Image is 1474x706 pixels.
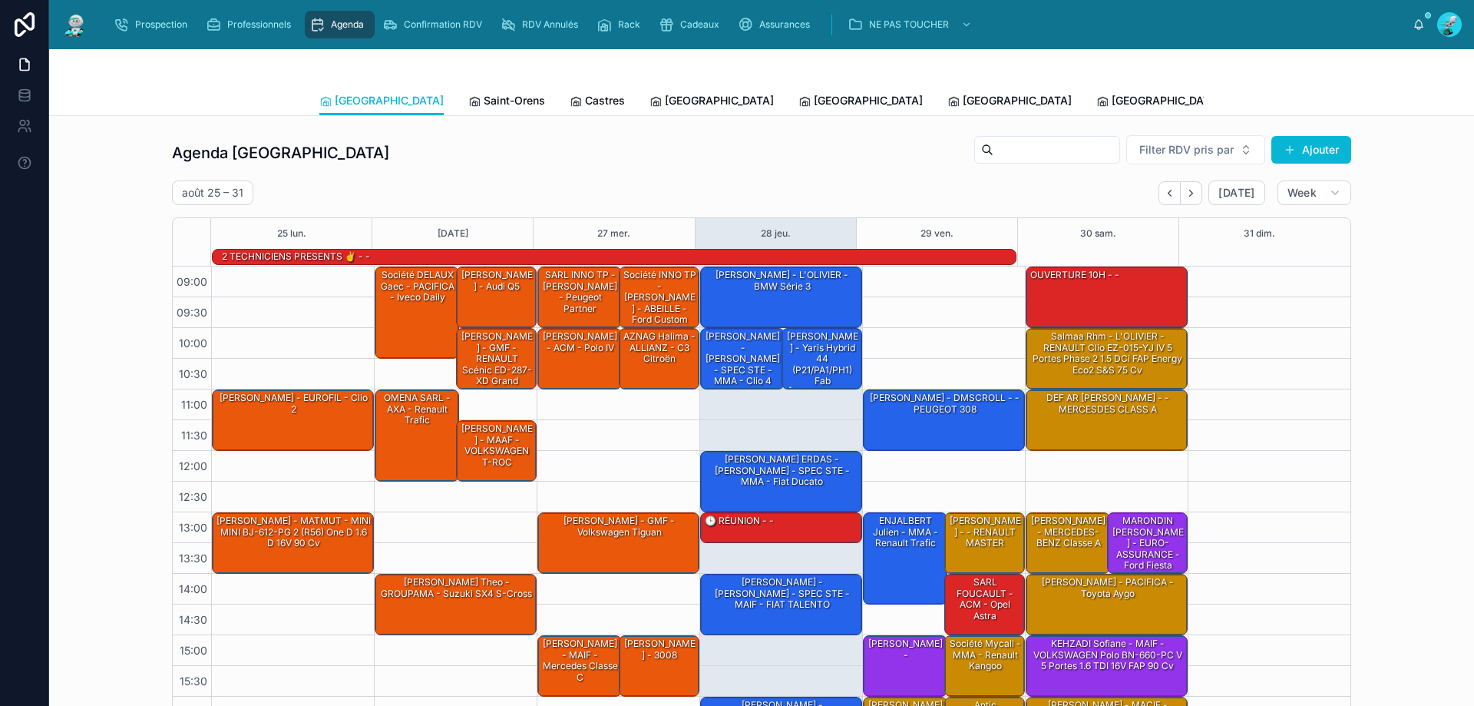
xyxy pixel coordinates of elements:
a: [GEOGRAPHIC_DATA] [1096,87,1221,118]
div: 🕒 RÉUNION - - [703,514,775,528]
button: 27 mer. [597,218,630,249]
div: [PERSON_NAME] - Audi Q5 [457,267,537,327]
div: [PERSON_NAME] - MATMUT - MINI MINI BJ-612-PG 2 (R56) One D 1.6 D 16V 90 cv [213,513,373,573]
div: [PERSON_NAME] - [PERSON_NAME] - SPEC STE - MMA - clio 4 [703,330,783,388]
span: 13:30 [175,552,211,565]
div: Société Mycall - MMA - renault kangoo [947,637,1024,673]
span: Professionnels [227,18,291,31]
span: [GEOGRAPHIC_DATA] [814,93,923,108]
div: KEHZADI Sofiane - MAIF - VOLKSWAGEN Polo BN-660-PC V 5 portes 1.6 TDI 16V FAP 90 cv [1026,636,1187,696]
div: AZNAG Halima - ALLIANZ - C3 Citroën [622,330,699,366]
div: [PERSON_NAME] - 3008 [620,636,699,696]
button: 30 sam. [1080,218,1116,249]
div: 31 dim. [1244,218,1275,249]
span: 11:30 [177,429,211,442]
div: MARONDIN [PERSON_NAME] - EURO-ASSURANCE - Ford fiesta [1108,513,1188,573]
span: Saint-Orens [484,93,545,108]
span: Cadeaux [680,18,719,31]
span: RDV Annulés [522,18,578,31]
div: [PERSON_NAME] - PACIFICA - Toyota aygo [1026,575,1187,635]
div: [PERSON_NAME] - ACM - polo IV [538,329,621,389]
span: Filter RDV pris par [1139,142,1234,157]
span: [GEOGRAPHIC_DATA] [665,93,774,108]
a: RDV Annulés [496,11,589,38]
span: Agenda [331,18,364,31]
button: Next [1181,181,1202,205]
img: App logo [61,12,89,37]
div: ENJALBERT Julien - MMA - renault trafic [866,514,946,550]
div: [PERSON_NAME] - ACM - polo IV [540,330,620,355]
div: Société INNO TP - [PERSON_NAME] - ABEILLE - Ford custom transit [620,267,699,327]
div: [PERSON_NAME] - DMSCROLL - - PEUGEOT 308 [866,391,1023,416]
a: [GEOGRAPHIC_DATA] [649,87,774,118]
span: 13:00 [175,521,211,534]
div: 2 TECHNICIENS PRESENTS ✌️ - - [220,249,372,264]
div: ENJALBERT Julien - MMA - renault trafic [864,513,947,604]
span: Castres [585,93,625,108]
a: Rack [592,11,651,38]
button: Select Button [1126,135,1265,164]
div: DEF AR [PERSON_NAME] - - MERCESDES CLASS A [1026,390,1187,450]
div: [PERSON_NAME] - MATMUT - MINI MINI BJ-612-PG 2 (R56) One D 1.6 D 16V 90 cv [215,514,372,550]
div: 2 TECHNICIENS PRESENTS ✌️ - - [220,250,372,264]
div: SARL FOUCAULT - ACM - Opel Astra [947,575,1024,623]
a: [GEOGRAPHIC_DATA] [798,87,923,118]
div: Société INNO TP - [PERSON_NAME] - ABEILLE - Ford custom transit [622,268,699,337]
h1: Agenda [GEOGRAPHIC_DATA] [172,142,389,164]
div: Société DELAUX Gaec - PACIFICA - iveco daily [378,268,458,304]
div: [PERSON_NAME] - GMF - Volkswagen Tiguan [538,513,699,573]
div: SARL INNO TP - [PERSON_NAME] - Peugeot partner [538,267,621,327]
div: [PERSON_NAME] - MAAF - VOLKSWAGEN T-ROC [457,421,537,481]
button: [DATE] [1208,181,1264,205]
button: Ajouter [1271,136,1351,164]
div: [PERSON_NAME] - Audi Q5 [459,268,536,293]
span: 09:30 [173,306,211,319]
span: 10:00 [175,336,211,350]
a: Cadeaux [654,11,730,38]
button: 29 ven. [920,218,953,249]
span: NE PAS TOUCHER [869,18,949,31]
div: SARL INNO TP - [PERSON_NAME] - Peugeot partner [540,268,620,316]
span: Confirmation RDV [404,18,482,31]
div: [PERSON_NAME] - MERCEDES-BENZ Classe A [1029,514,1109,550]
div: [PERSON_NAME] - - RENAULT MASTER [945,513,1025,573]
span: [DATE] [1218,186,1254,200]
span: 12:30 [175,490,211,503]
div: [PERSON_NAME] - GMF - RENAULT Scénic ED-287-XD Grand Scénic III Phase 2 1.6 dCi FAP eco2 S&S 131 cv [457,329,537,389]
h2: août 25 – 31 [182,185,243,201]
div: [PERSON_NAME] - [PERSON_NAME] - SPEC STE - MMA - clio 4 [701,329,784,389]
span: [GEOGRAPHIC_DATA] [335,93,444,108]
div: OUVERTURE 10H - - [1029,268,1121,282]
div: [PERSON_NAME] - MAAF - VOLKSWAGEN T-ROC [459,422,536,469]
a: Professionnels [201,11,302,38]
span: 11:00 [177,398,211,411]
button: 28 jeu. [761,218,791,249]
span: 09:00 [173,275,211,288]
div: [PERSON_NAME] - - RENAULT MASTER [947,514,1024,550]
button: [DATE] [438,218,468,249]
div: DEF AR [PERSON_NAME] - - MERCESDES CLASS A [1029,391,1186,416]
div: scrollable content [101,8,1413,41]
div: [PERSON_NAME] - GMF - Volkswagen Tiguan [540,514,698,539]
span: Rack [618,18,640,31]
div: [PERSON_NAME] - L'OLIVIER - BMW Série 3 [701,267,861,327]
div: [PERSON_NAME] - EUROFIL - clio 2 [213,390,373,450]
div: [PERSON_NAME] - 3008 [622,637,699,662]
div: [PERSON_NAME] Theo - GROUPAMA - Suzuki SX4 S-cross [375,575,536,635]
a: Prospection [109,11,198,38]
div: Société Mycall - MMA - renault kangoo [945,636,1025,696]
div: 25 lun. [277,218,306,249]
div: [PERSON_NAME] - PACIFICA - Toyota aygo [1029,575,1186,601]
div: 🕒 RÉUNION - - [701,513,861,542]
div: [PERSON_NAME] - [864,636,947,696]
div: [PERSON_NAME] - GMF - RENAULT Scénic ED-287-XD Grand Scénic III Phase 2 1.6 dCi FAP eco2 S&S 131 cv [459,330,536,421]
div: [PERSON_NAME] - MAIF - Mercedes classe C [538,636,621,696]
a: Saint-Orens [468,87,545,118]
div: [PERSON_NAME] - [PERSON_NAME] - SPEC STE - MAIF - FIAT TALENTO [703,575,861,612]
button: Back [1158,181,1181,205]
